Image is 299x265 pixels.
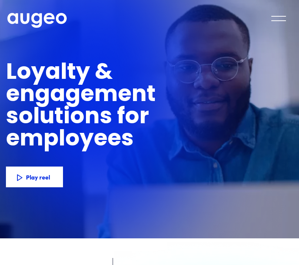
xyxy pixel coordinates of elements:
a: home [7,13,67,28]
img: Augeo's full logo in white. [7,13,67,28]
a: Play reel [6,167,63,187]
h1: Loyalty & engagement solutions for [6,62,243,129]
h1: employees [6,129,142,151]
div: menu [266,10,292,27]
